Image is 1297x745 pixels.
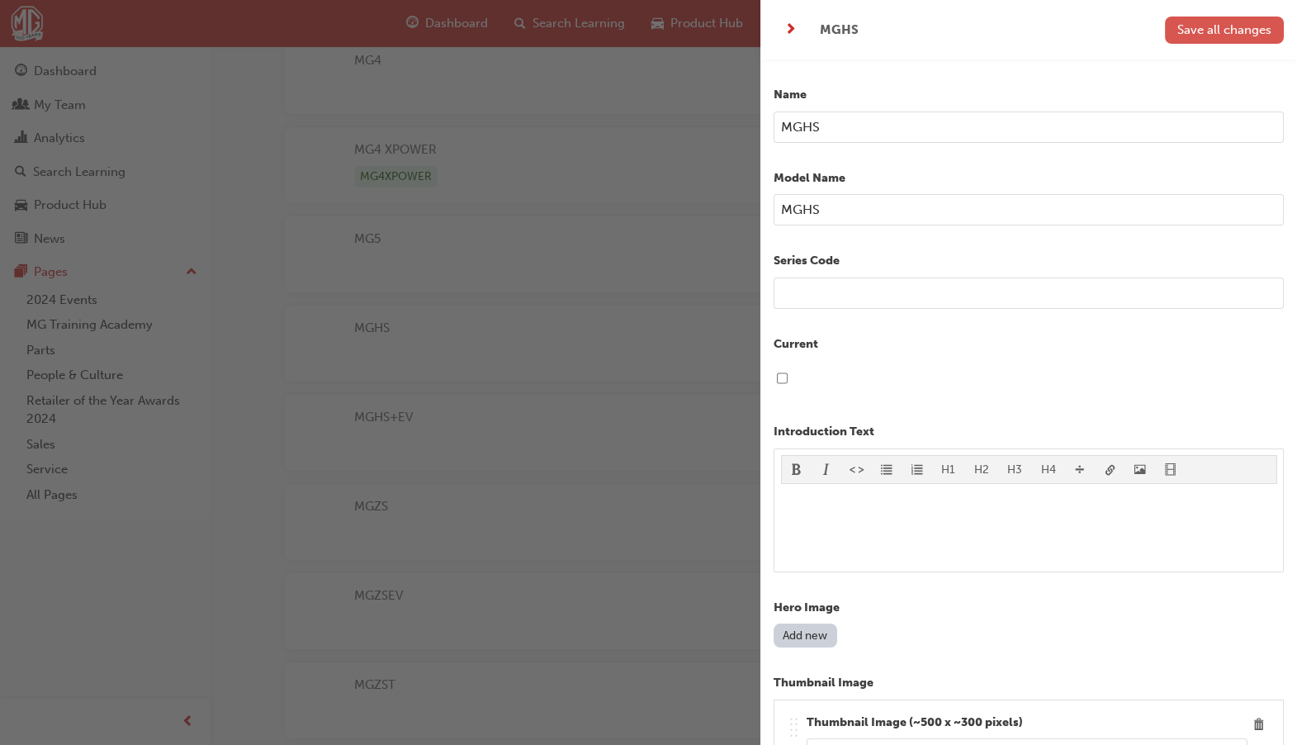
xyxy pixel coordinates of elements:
[774,252,1284,271] p: Series Code
[872,456,902,483] button: format_ul-icon
[1125,456,1156,483] button: image-icon
[1074,464,1086,478] span: divider-icon
[821,464,832,478] span: format_italic-icon
[965,456,999,483] button: H2
[842,456,873,483] button: format_monospace-icon
[1156,456,1186,483] button: video-icon
[1177,22,1271,37] span: Save all changes
[911,464,923,478] span: format_ol-icon
[774,599,1284,618] p: Hero Image
[1165,464,1176,478] span: video-icon
[774,86,1284,105] p: Name
[807,714,1247,733] p: Thumbnail Image (~500 x ~300 pixels)
[812,456,842,483] button: format_italic-icon
[1105,464,1116,478] span: link-icon
[774,674,1284,693] p: Thumbnail Image
[902,456,933,483] button: format_ol-icon
[1096,456,1126,483] button: link-icon
[774,624,837,648] button: Add new
[1247,714,1270,736] button: Delete
[791,464,802,478] span: format_bold-icon
[782,456,812,483] button: format_bold-icon
[998,456,1032,483] button: H3
[1165,17,1284,44] button: Save all changes
[774,423,1284,442] p: Introduction Text
[932,456,965,483] button: H1
[881,464,892,478] span: format_ul-icon
[774,169,1284,188] p: Model Name
[1065,456,1096,483] button: divider-icon
[1134,464,1146,478] span: image-icon
[820,21,859,40] span: MGHS
[1032,456,1066,483] button: H4
[774,335,1284,354] p: Current
[788,714,800,741] div: .. .. .. ..
[784,20,797,40] span: next-icon
[851,464,863,478] span: format_monospace-icon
